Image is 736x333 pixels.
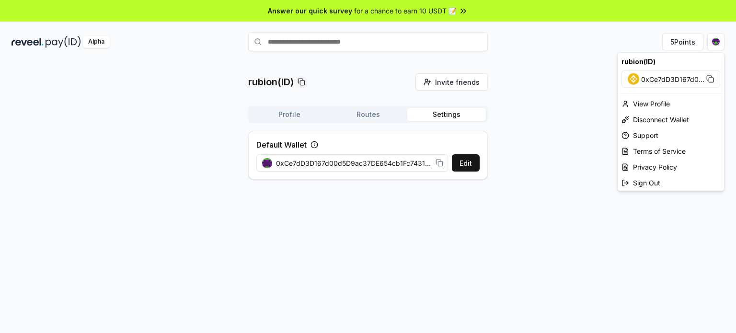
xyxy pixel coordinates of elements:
a: Support [618,127,724,143]
span: 0xCe7dD3D167d0 ... [641,74,704,84]
div: View Profile [618,96,724,112]
a: Terms of Service [618,143,724,159]
img: BNB Smart Chain [628,73,639,85]
div: Disconnect Wallet [618,112,724,127]
div: Sign Out [618,175,724,191]
div: rubion(ID) [618,53,724,70]
a: Privacy Policy [618,159,724,175]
